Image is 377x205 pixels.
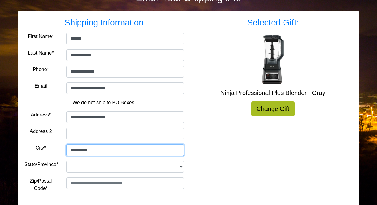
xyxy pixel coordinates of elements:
[248,35,298,84] img: Ninja Professional Plus Blender - Gray
[36,144,46,152] label: City*
[30,128,52,135] label: Address 2
[193,89,353,97] h5: Ninja Professional Plus Blender - Gray
[31,111,51,119] label: Address*
[33,66,49,73] label: Phone*
[251,101,295,116] a: Change Gift
[35,82,47,90] label: Email
[28,49,54,57] label: Last Name*
[24,161,58,168] label: State/Province*
[28,33,54,40] label: First Name*
[24,177,57,192] label: Zip/Postal Code*
[29,99,179,106] p: We do not ship to PO Boxes.
[24,17,184,28] h3: Shipping Information
[193,17,353,28] h3: Selected Gift:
